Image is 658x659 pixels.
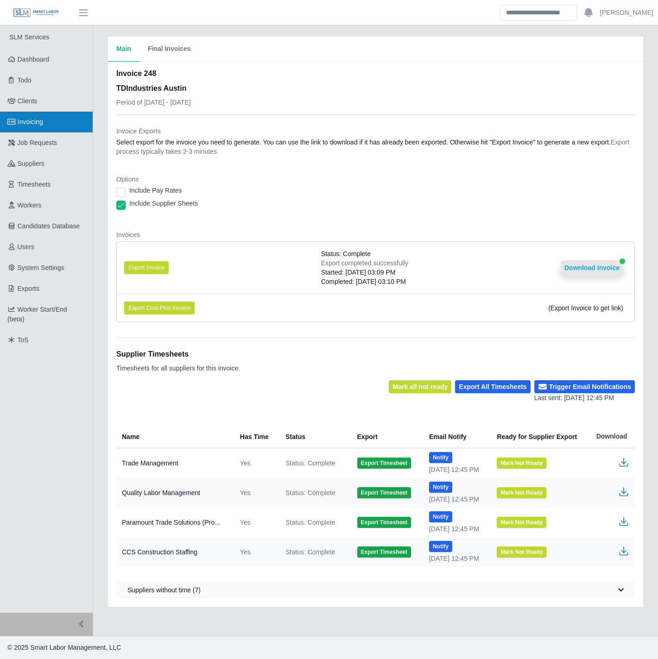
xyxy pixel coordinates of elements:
button: Export Invoice [124,261,169,274]
span: Job Requests [18,139,57,146]
span: (Export Invoice to get link) [548,304,623,312]
span: Clients [18,97,38,105]
button: Suppliers without time (7) [116,582,635,598]
dt: Options [116,175,635,184]
dt: Invoices [116,230,635,239]
button: Final Invoices [139,37,199,62]
dt: Invoice Exports [116,126,635,136]
h1: Supplier Timesheets [116,349,240,360]
span: Status: Complete [285,547,335,557]
p: Period of [DATE] - [DATE] [116,98,191,107]
button: Notify [429,452,452,463]
div: Export completed successfully [321,258,408,268]
th: Ready for Supplier Export [489,425,588,448]
label: Include Supplier Sheets [129,199,198,208]
td: CCS Construction Staffing [116,537,233,567]
button: Mark all not ready [389,380,451,393]
a: Download Invoice [561,264,623,271]
td: Yes [233,508,278,537]
button: Download Invoice [561,260,623,275]
span: Todo [18,76,32,84]
div: [DATE] 12:45 PM [429,554,482,563]
button: Export Timesheet [357,517,411,528]
a: [PERSON_NAME] [600,8,653,18]
input: Search [500,5,577,21]
button: Mark Not Ready [497,517,546,528]
button: Export Timesheet [357,458,411,469]
button: Notify [429,511,452,522]
th: Export [350,425,422,448]
th: Download [589,425,635,448]
th: Has Time [233,425,278,448]
div: [DATE] 12:45 PM [429,495,482,504]
span: Status: Complete [285,458,335,468]
span: System Settings [18,264,64,271]
button: Export All Timesheets [455,380,530,393]
button: Mark Not Ready [497,458,546,469]
button: Notify [429,541,452,552]
span: Invoicing [18,118,43,126]
span: ToS [18,336,29,344]
span: © 2025 Smart Labor Management, LLC [7,644,121,651]
td: Quality Labor Management [116,478,233,508]
span: Exports [18,285,39,292]
span: Status: Complete [321,249,371,258]
td: Yes [233,537,278,567]
span: Users [18,243,35,251]
span: Worker Start/End (beta) [7,306,67,323]
button: Main [108,37,139,62]
span: Suppliers without time (7) [127,585,201,595]
button: Mark Not Ready [497,487,546,498]
th: Status [278,425,349,448]
td: Yes [233,448,278,478]
th: Email Notify [422,425,489,448]
span: SLM Services [9,33,49,41]
button: Trigger Email Notifications [534,380,635,393]
div: Last sent: [DATE] 12:45 PM [534,393,635,403]
button: Export Timesheet [357,487,411,498]
p: Timesheets for all suppliers for this invoice. [116,364,240,373]
span: Status: Complete [285,518,335,527]
dd: Select export for the invoice you need to generate. You can use the link to download if it has al... [116,138,635,156]
button: Export Timesheet [357,546,411,558]
td: Yes [233,478,278,508]
h2: Invoice 248 [116,68,191,79]
h3: TDIndustries Austin [116,83,191,94]
div: [DATE] 12:45 PM [429,524,482,533]
span: Candidates Database [18,222,80,230]
span: Workers [18,201,42,209]
span: Status: Complete [285,488,335,497]
button: Export Cost-Plus Invoice [124,301,195,314]
span: Dashboard [18,56,50,63]
div: Completed: [DATE] 03:10 PM [321,277,408,286]
div: [DATE] 12:45 PM [429,465,482,474]
td: Paramount Trade Solutions (Pro... [116,508,233,537]
span: Timesheets [18,181,51,188]
span: Suppliers [18,160,44,167]
div: Started: [DATE] 03:09 PM [321,268,408,277]
label: Include Pay Rates [129,186,182,195]
img: SLM Logo [13,8,59,18]
td: Trade Management [116,448,233,478]
button: Mark Not Ready [497,546,546,558]
th: Name [116,425,233,448]
button: Notify [429,482,452,493]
